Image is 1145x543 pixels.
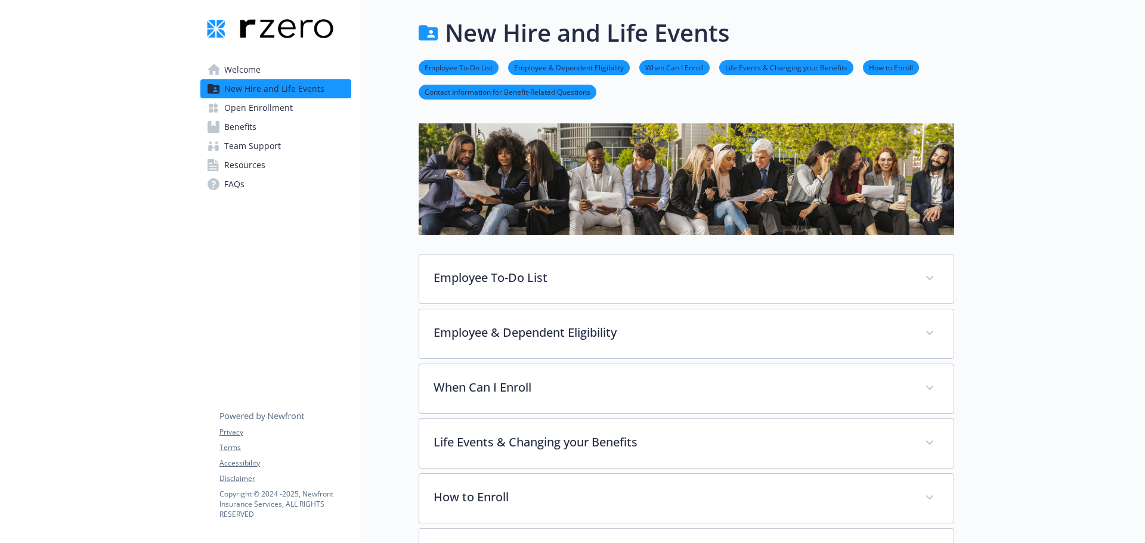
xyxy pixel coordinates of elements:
a: Open Enrollment [200,98,351,117]
a: Team Support [200,136,351,156]
span: Resources [224,156,265,175]
a: Benefits [200,117,351,136]
a: Life Events & Changing your Benefits [719,61,853,73]
p: Employee To-Do List [434,269,911,287]
span: Benefits [224,117,256,136]
span: FAQs [224,175,245,194]
span: Team Support [224,136,281,156]
img: new hire page banner [419,123,954,235]
div: Employee To-Do List [419,255,954,303]
p: When Can I Enroll [434,378,911,396]
a: Contact Information for Benefit-Related Questions [419,86,596,97]
a: Employee To-Do List [419,61,499,73]
a: Welcome [200,60,351,79]
div: Life Events & Changing your Benefits [419,419,954,468]
p: How to Enroll [434,488,911,506]
a: When Can I Enroll [639,61,710,73]
a: FAQs [200,175,351,194]
a: Accessibility [219,458,351,468]
a: Terms [219,442,351,453]
div: When Can I Enroll [419,364,954,413]
p: Life Events & Changing your Benefits [434,433,911,451]
h1: New Hire and Life Events [445,15,729,51]
span: Open Enrollment [224,98,293,117]
a: New Hire and Life Events [200,79,351,98]
p: Employee & Dependent Eligibility [434,324,911,342]
span: New Hire and Life Events [224,79,324,98]
p: Copyright © 2024 - 2025 , Newfront Insurance Services, ALL RIGHTS RESERVED [219,489,351,519]
div: Employee & Dependent Eligibility [419,309,954,358]
a: Privacy [219,427,351,437]
a: Employee & Dependent Eligibility [508,61,630,73]
a: Disclaimer [219,473,351,484]
a: Resources [200,156,351,175]
a: How to Enroll [863,61,919,73]
div: How to Enroll [419,474,954,523]
span: Welcome [224,60,261,79]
